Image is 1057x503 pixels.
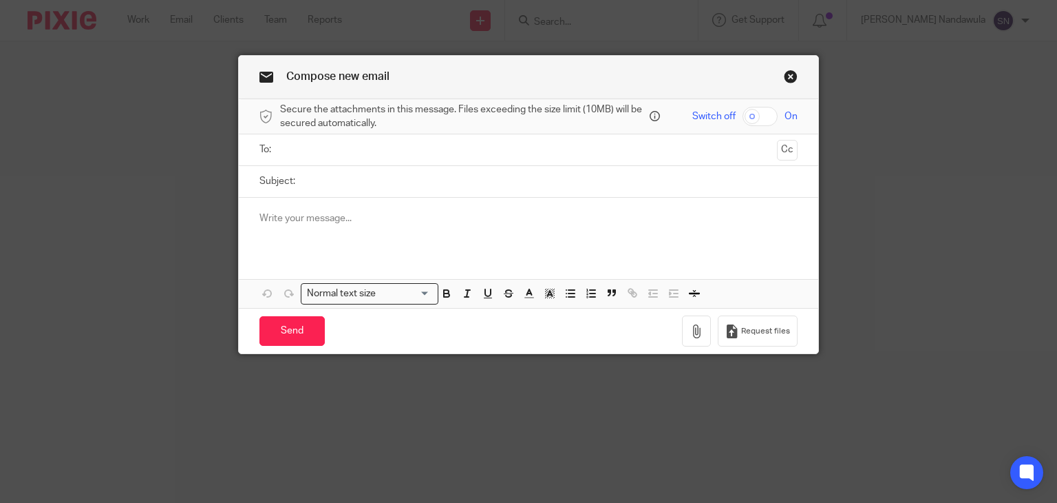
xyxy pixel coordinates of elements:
[286,71,389,82] span: Compose new email
[259,174,295,188] label: Subject:
[259,316,325,346] input: Send
[304,287,379,301] span: Normal text size
[784,110,798,123] span: On
[741,326,790,337] span: Request files
[301,283,438,305] div: Search for option
[280,103,646,131] span: Secure the attachments in this message. Files exceeding the size limit (10MB) will be secured aut...
[718,316,798,347] button: Request files
[777,140,798,161] button: Cc
[259,143,275,156] label: To:
[381,287,430,301] input: Search for option
[784,70,798,88] a: Close this dialog window
[692,110,736,123] span: Switch off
